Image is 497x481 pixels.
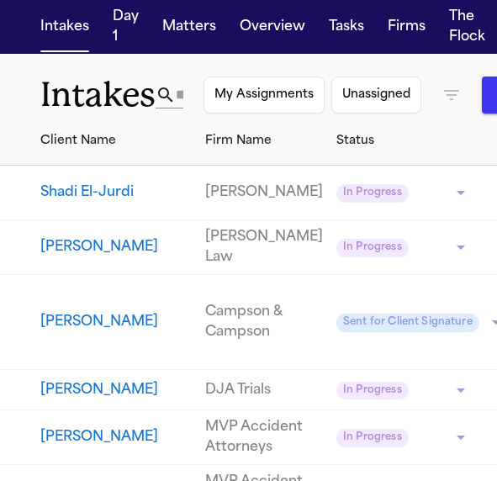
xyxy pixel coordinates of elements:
[40,380,192,400] button: View details for Jessie Lozano
[336,425,471,449] div: Update intake status
[381,10,432,44] button: Firms
[205,182,323,203] a: View details for Shadi El-Jurdi
[40,182,192,203] button: View details for Shadi El-Jurdi
[336,314,479,332] span: Sent for Client Signature
[336,378,471,402] div: Update intake status
[40,427,192,447] button: View details for Rubin Quintero
[336,382,409,400] span: In Progress
[336,181,471,204] div: Update intake status
[40,74,156,116] h1: Intakes
[205,417,323,457] a: View details for Rubin Quintero
[156,10,223,44] button: Matters
[205,227,323,267] a: View details for Travis Brown
[205,302,323,342] a: View details for Donald Reynolds
[331,77,421,114] button: Unassigned
[40,132,192,150] div: Client Name
[34,10,96,44] button: Intakes
[205,132,323,150] div: Firm Name
[205,380,323,400] a: View details for Jessie Lozano
[336,239,409,257] span: In Progress
[336,429,409,447] span: In Progress
[40,237,192,257] button: View details for Travis Brown
[336,235,471,259] div: Update intake status
[204,77,325,114] button: My Assignments
[336,184,409,203] span: In Progress
[233,10,312,44] button: Overview
[40,312,192,332] button: View details for Donald Reynolds
[322,10,371,44] button: Tasks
